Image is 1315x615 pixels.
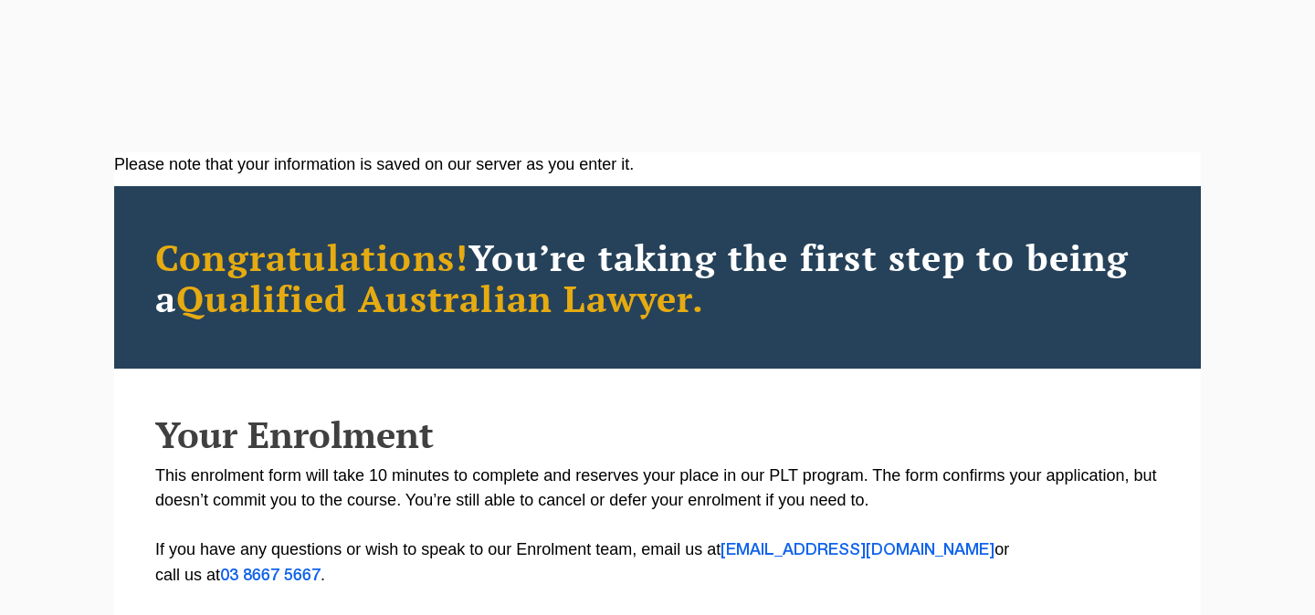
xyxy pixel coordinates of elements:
h2: You’re taking the first step to being a [155,236,1160,318]
a: [EMAIL_ADDRESS][DOMAIN_NAME] [721,543,994,558]
h2: Your Enrolment [155,414,1160,454]
a: 03 8667 5667 [220,568,321,583]
span: Qualified Australian Lawyer. [176,274,704,322]
div: Please note that your information is saved on our server as you enter it. [114,152,1201,177]
p: This enrolment form will take 10 minutes to complete and reserves your place in our PLT program. ... [155,464,1160,589]
span: Congratulations! [155,233,468,281]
